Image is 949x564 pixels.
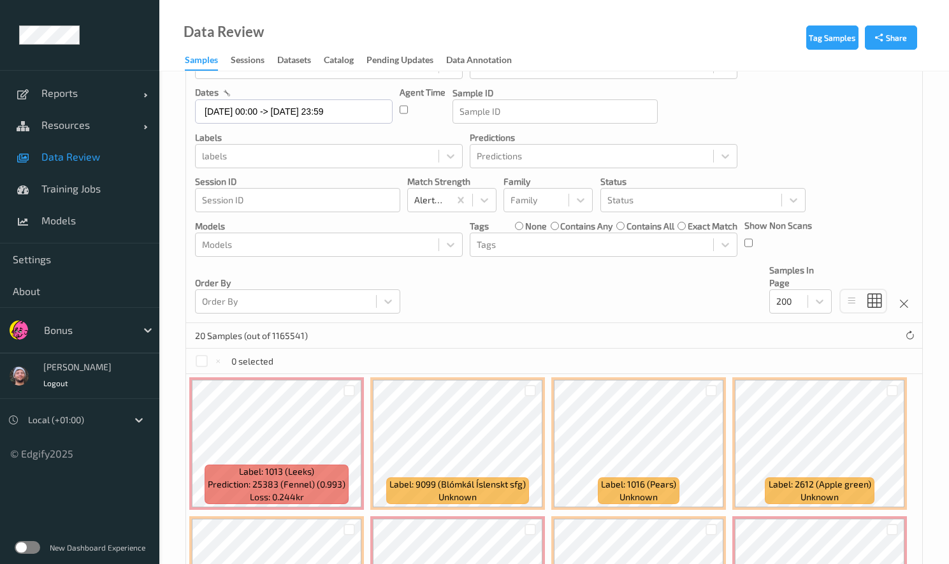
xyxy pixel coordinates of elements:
label: exact match [688,220,737,233]
p: dates [195,86,219,99]
div: Datasets [277,54,311,69]
a: Samples [185,52,231,71]
p: Sample ID [453,87,658,99]
div: Data Review [184,25,264,38]
p: Order By [195,277,400,289]
a: Pending Updates [366,52,446,69]
p: Agent Time [400,86,446,99]
span: Label: 1016 (Pears) [601,478,676,491]
div: Catalog [324,54,354,69]
p: Status [600,175,806,188]
p: Session ID [195,175,400,188]
div: Pending Updates [366,54,433,69]
span: Loss: 0.244kr [250,491,304,503]
a: Datasets [277,52,324,69]
a: Catalog [324,52,366,69]
p: Samples In Page [769,264,832,289]
span: Prediction: 25383 (Fennel) (0.993) [208,478,345,491]
p: Models [195,220,463,233]
span: Label: 1013 (Leeks) [239,465,314,478]
span: unknown [800,491,839,503]
label: none [525,220,547,233]
span: Label: 9099 (Blómkál Íslenskt sfg) [389,478,526,491]
label: contains all [627,220,674,233]
a: Data Annotation [446,52,525,69]
p: 20 Samples (out of 1165541) [195,329,308,342]
button: Tag Samples [806,25,858,50]
div: Data Annotation [446,54,512,69]
a: Sessions [231,52,277,69]
p: Show Non Scans [744,219,812,232]
div: Samples [185,54,218,71]
span: Label: 2612 (Apple green) [769,478,871,491]
p: 0 selected [231,355,273,368]
button: Share [865,25,917,50]
p: Predictions [470,131,737,144]
p: Match Strength [407,175,496,188]
div: Sessions [231,54,264,69]
span: unknown [438,491,477,503]
span: unknown [619,491,658,503]
p: Tags [470,220,489,233]
p: Family [503,175,593,188]
p: labels [195,131,463,144]
label: contains any [560,220,612,233]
